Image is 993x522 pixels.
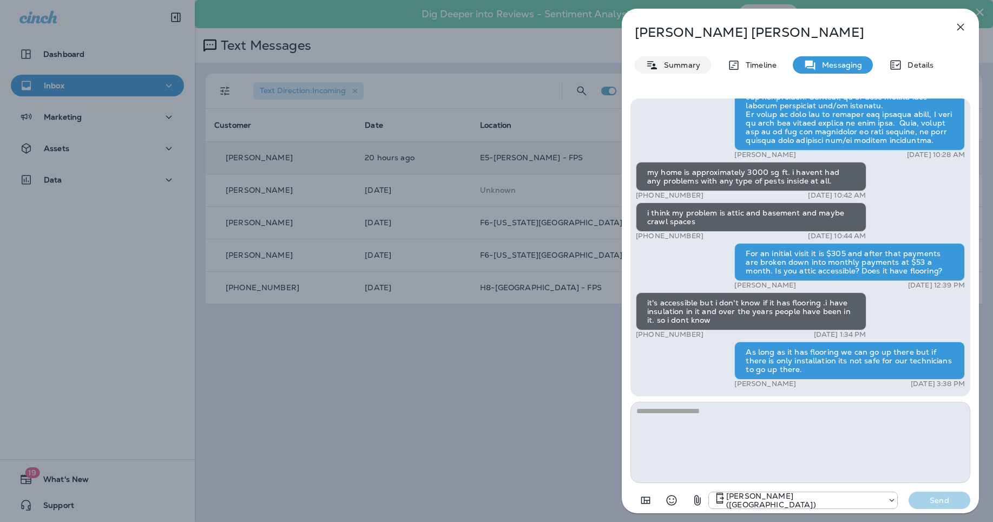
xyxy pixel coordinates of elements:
[814,330,866,339] p: [DATE] 1:34 PM
[709,492,897,509] div: +1 (708) 740-5824
[734,380,796,388] p: [PERSON_NAME]
[740,61,777,69] p: Timeline
[808,232,866,240] p: [DATE] 10:44 AM
[635,25,930,40] p: [PERSON_NAME] [PERSON_NAME]
[734,243,965,281] div: For an initial visit it is $305 and after that payments are broken down into monthly payments at ...
[659,61,700,69] p: Summary
[726,492,882,509] p: [PERSON_NAME] ([GEOGRAPHIC_DATA])
[734,281,796,290] p: [PERSON_NAME]
[636,162,866,191] div: my home is approximately 3000 sg ft. i havent had any problems with any type of pests inside at all.
[817,61,862,69] p: Messaging
[636,292,866,330] div: it's accessible but i don't know if it has flooring .i have insulation in it and over the years p...
[734,151,796,159] p: [PERSON_NAME]
[636,203,866,232] div: i think my problem is attic and basement and maybe crawl spaces
[911,380,965,388] p: [DATE] 3:38 PM
[661,490,682,511] button: Select an emoji
[636,191,703,200] p: [PHONE_NUMBER]
[635,490,656,511] button: Add in a premade template
[907,151,965,159] p: [DATE] 10:28 AM
[808,191,866,200] p: [DATE] 10:42 AM
[636,232,703,240] p: [PHONE_NUMBER]
[902,61,933,69] p: Details
[636,330,703,339] p: [PHONE_NUMBER]
[734,342,965,380] div: As long as it has flooring we can go up there but if there is only installation its not safe for ...
[908,281,965,290] p: [DATE] 12:39 PM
